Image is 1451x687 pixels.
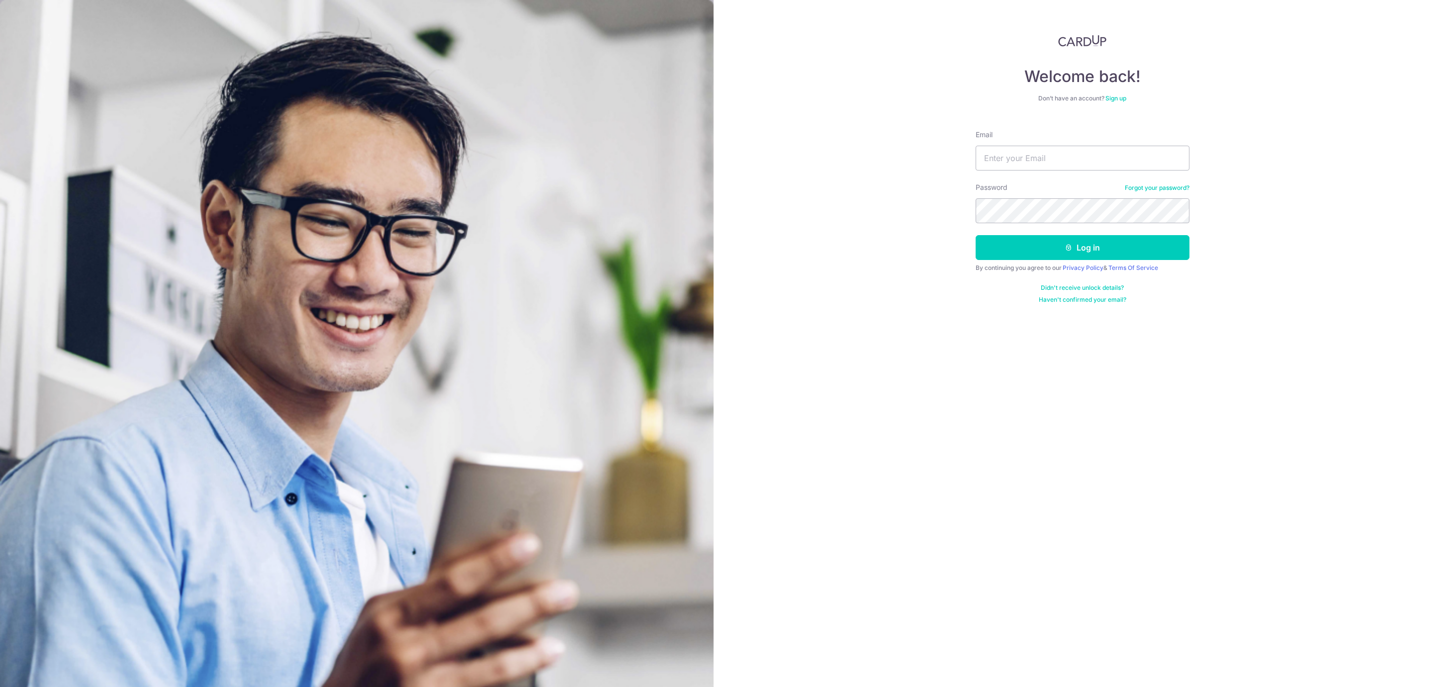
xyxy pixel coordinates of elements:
[1041,284,1124,292] a: Didn't receive unlock details?
[976,130,993,140] label: Email
[976,182,1007,192] label: Password
[1039,296,1126,304] a: Haven't confirmed your email?
[976,264,1189,272] div: By continuing you agree to our &
[1105,94,1126,102] a: Sign up
[976,67,1189,86] h4: Welcome back!
[1125,184,1189,192] a: Forgot your password?
[1058,35,1107,47] img: CardUp Logo
[1108,264,1158,271] a: Terms Of Service
[976,94,1189,102] div: Don’t have an account?
[976,235,1189,260] button: Log in
[1063,264,1103,271] a: Privacy Policy
[976,146,1189,171] input: Enter your Email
